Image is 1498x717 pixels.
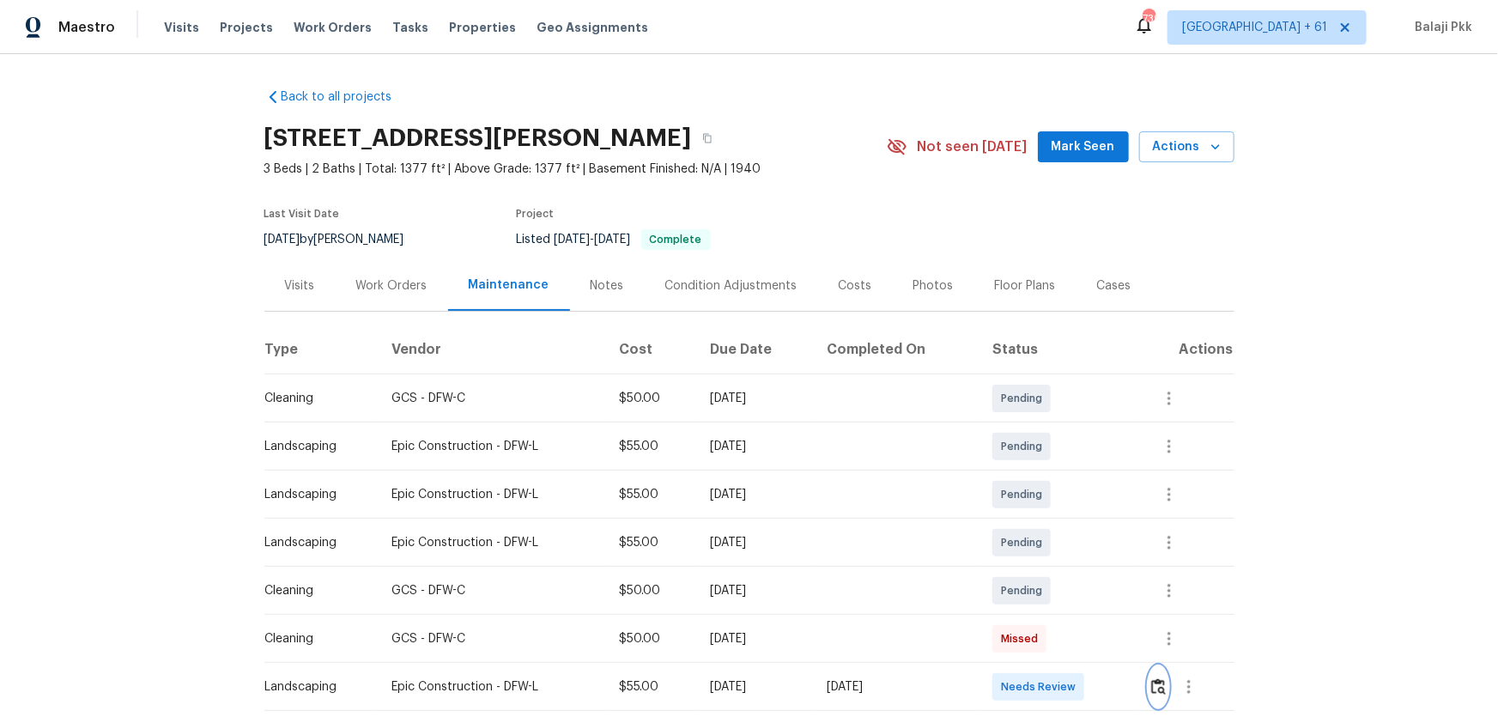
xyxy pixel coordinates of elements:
button: Copy Address [692,123,723,154]
th: Type [264,326,378,374]
img: Review Icon [1151,678,1166,695]
button: Actions [1139,131,1234,163]
button: Review Icon [1149,666,1168,708]
div: Landscaping [265,534,364,551]
button: Mark Seen [1038,131,1129,163]
div: Floor Plans [995,277,1056,295]
div: GCS - DFW-C [391,582,592,599]
div: [DATE] [711,630,800,647]
a: Back to all projects [264,88,429,106]
span: Properties [449,19,516,36]
th: Due Date [697,326,814,374]
span: Complete [643,234,709,245]
div: Condition Adjustments [665,277,798,295]
div: [DATE] [711,678,800,696]
span: Project [517,209,555,219]
div: Cleaning [265,390,364,407]
div: Photos [913,277,954,295]
th: Actions [1135,326,1234,374]
div: Visits [285,277,315,295]
div: $55.00 [620,678,683,696]
span: Pending [1001,486,1049,503]
span: - [555,234,631,246]
span: Not seen [DATE] [918,138,1028,155]
div: Cleaning [265,630,364,647]
span: Pending [1001,438,1049,455]
div: GCS - DFW-C [391,390,592,407]
div: Work Orders [356,277,428,295]
span: Actions [1153,137,1221,158]
span: Maestro [58,19,115,36]
span: Pending [1001,534,1049,551]
div: [DATE] [711,534,800,551]
div: [DATE] [711,486,800,503]
span: Visits [164,19,199,36]
th: Status [979,326,1135,374]
span: Needs Review [1001,678,1083,696]
div: Epic Construction - DFW-L [391,486,592,503]
span: Pending [1001,390,1049,407]
span: Projects [220,19,273,36]
div: Cleaning [265,582,364,599]
div: [DATE] [711,438,800,455]
div: $50.00 [620,630,683,647]
span: Balaji Pkk [1408,19,1472,36]
div: [DATE] [711,390,800,407]
div: by [PERSON_NAME] [264,229,425,250]
div: GCS - DFW-C [391,630,592,647]
div: $55.00 [620,486,683,503]
div: Costs [839,277,872,295]
div: Landscaping [265,678,364,696]
span: [DATE] [595,234,631,246]
span: 3 Beds | 2 Baths | Total: 1377 ft² | Above Grade: 1377 ft² | Basement Finished: N/A | 1940 [264,161,887,178]
span: [DATE] [555,234,591,246]
span: Mark Seen [1052,137,1115,158]
div: Cases [1097,277,1131,295]
span: [GEOGRAPHIC_DATA] + 61 [1182,19,1327,36]
span: Missed [1001,630,1045,647]
div: Epic Construction - DFW-L [391,678,592,696]
div: [DATE] [828,678,965,696]
div: Landscaping [265,486,364,503]
span: [DATE] [264,234,300,246]
th: Cost [606,326,697,374]
span: Work Orders [294,19,372,36]
div: Notes [591,277,624,295]
div: Epic Construction - DFW-L [391,534,592,551]
span: Listed [517,234,711,246]
div: Epic Construction - DFW-L [391,438,592,455]
span: Tasks [392,21,428,33]
div: Maintenance [469,276,549,294]
span: Geo Assignments [537,19,648,36]
span: Last Visit Date [264,209,340,219]
div: $50.00 [620,390,683,407]
div: $55.00 [620,534,683,551]
div: $50.00 [620,582,683,599]
div: $55.00 [620,438,683,455]
span: Pending [1001,582,1049,599]
div: Landscaping [265,438,364,455]
th: Vendor [378,326,606,374]
div: [DATE] [711,582,800,599]
h2: [STREET_ADDRESS][PERSON_NAME] [264,130,692,147]
th: Completed On [814,326,979,374]
div: 739 [1143,10,1155,27]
